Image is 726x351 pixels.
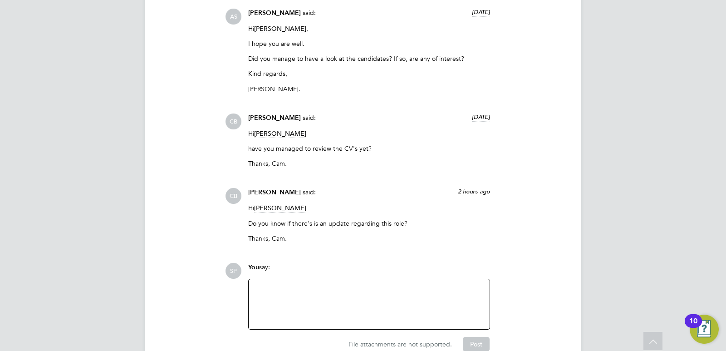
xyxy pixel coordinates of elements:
span: said: [303,114,316,122]
button: Open Resource Center, 10 new notifications [690,315,719,344]
span: [PERSON_NAME] [248,188,301,196]
span: AS [226,9,241,25]
span: [PERSON_NAME] [254,25,306,33]
span: File attachments are not supported. [348,340,452,348]
span: [PERSON_NAME] [248,114,301,122]
p: Do you know if there's is an update regarding this role? [248,219,490,227]
span: CB [226,188,241,204]
span: CB [226,114,241,129]
span: [PERSON_NAME] [254,129,306,138]
div: say: [248,263,490,279]
p: [PERSON_NAME]. [248,85,490,93]
p: Thanks, Cam. [248,234,490,242]
p: Hi [248,129,490,138]
span: You [248,263,259,271]
span: said: [303,9,316,17]
div: 10 [689,321,697,333]
span: [DATE] [472,113,490,121]
p: Hi , [248,25,490,33]
span: 2 hours ago [458,188,490,195]
p: Did you manage to have a look at the candidates? If so, are any of interest? [248,54,490,63]
span: [PERSON_NAME] [248,9,301,17]
span: SP [226,263,241,279]
p: have you managed to review the CV's yet? [248,144,490,153]
p: Thanks, Cam. [248,159,490,168]
p: Kind regards, [248,69,490,78]
span: said: [303,188,316,196]
span: [DATE] [472,8,490,16]
span: [PERSON_NAME] [254,204,306,213]
p: Hi [248,204,490,212]
p: I hope you are well. [248,40,490,48]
